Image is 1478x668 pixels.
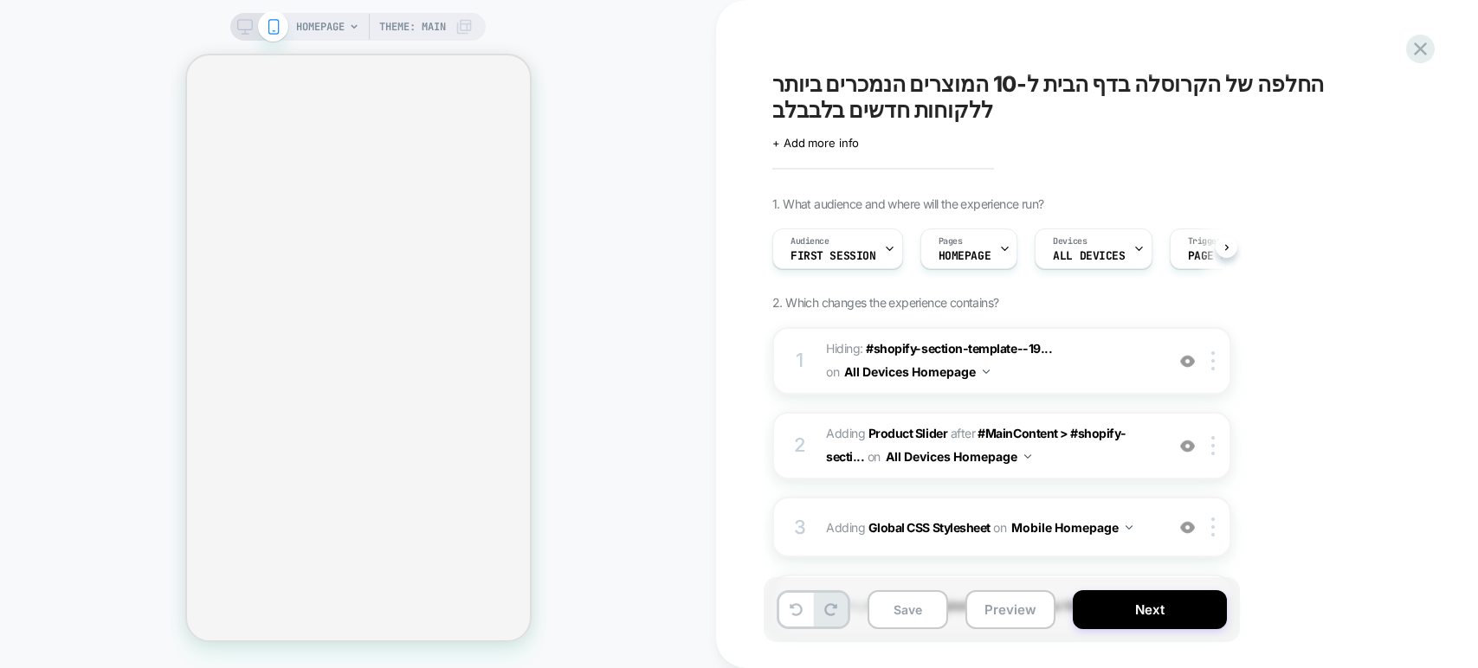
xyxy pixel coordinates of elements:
span: Audience [791,235,829,247]
div: 2 [791,428,809,463]
img: close [1211,436,1215,455]
span: Adding [826,426,947,440]
button: Save [868,590,948,629]
span: on [868,446,881,467]
span: 1. What audience and where will the experience run? [772,196,1043,211]
img: crossed eye [1180,354,1195,369]
img: crossed eye [1180,520,1195,535]
span: 2. Which changes the experience contains? [772,295,998,310]
span: on [826,361,839,382]
span: החלפה של הקרוסלה בדף הבית ל-10 המוצרים הנמכרים ביותר ללקוחות חדשים בלבבלב [772,71,1404,123]
span: Hiding : [826,337,1156,384]
span: First Session [791,250,876,262]
span: ALL DEVICES [1053,250,1125,262]
span: HOMEPAGE [296,13,345,41]
button: Mobile Homepage [1011,515,1133,540]
span: Theme: MAIN [379,13,446,41]
span: Devices [1053,235,1087,247]
button: All Devices Homepage [886,444,1031,469]
span: Page Load [1188,250,1247,262]
span: HOMEPAGE [939,250,991,262]
span: AFTER [951,426,976,440]
img: close [1211,517,1215,536]
button: All Devices Homepage [844,359,990,384]
b: Global CSS Stylesheet [868,520,991,535]
span: + Add more info [772,136,859,150]
img: close [1211,351,1215,370]
div: 1 [791,344,809,378]
button: Next [1073,590,1227,629]
img: down arrow [1126,525,1133,530]
span: Pages [939,235,963,247]
span: on [993,517,1006,538]
img: crossed eye [1180,439,1195,453]
div: 3 [791,511,809,545]
span: Adding [826,515,1156,540]
b: Product Slider [868,426,947,440]
span: #shopify-section-template--19... [866,341,1052,356]
button: Preview [965,590,1055,629]
img: down arrow [1024,454,1031,459]
img: down arrow [983,369,990,374]
span: Trigger [1188,235,1222,247]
